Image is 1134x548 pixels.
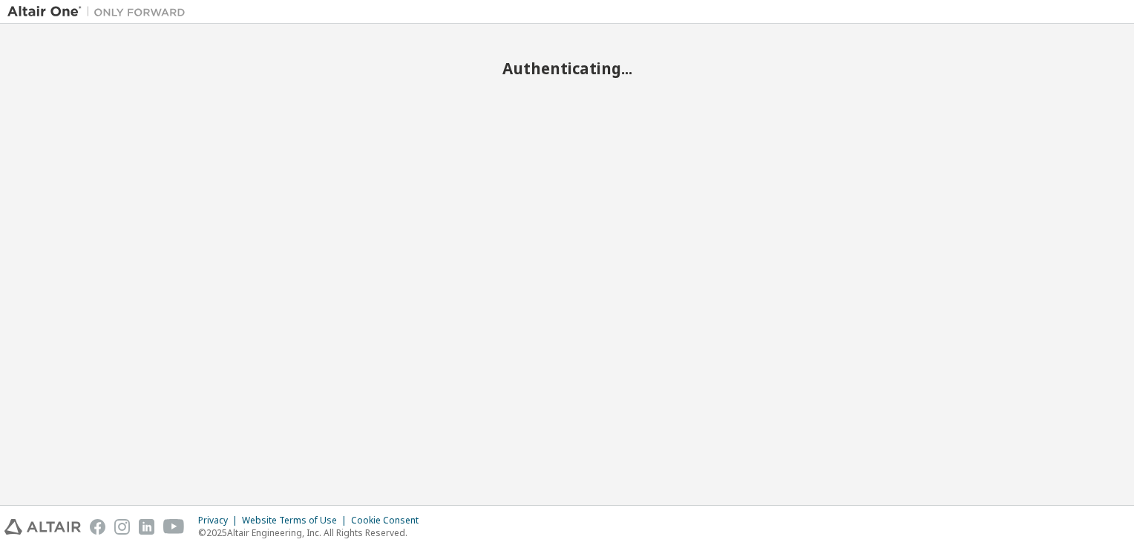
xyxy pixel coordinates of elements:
[351,515,427,526] div: Cookie Consent
[7,59,1127,78] h2: Authenticating...
[242,515,351,526] div: Website Terms of Use
[198,515,242,526] div: Privacy
[198,526,427,539] p: © 2025 Altair Engineering, Inc. All Rights Reserved.
[4,519,81,535] img: altair_logo.svg
[163,519,185,535] img: youtube.svg
[114,519,130,535] img: instagram.svg
[7,4,193,19] img: Altair One
[139,519,154,535] img: linkedin.svg
[90,519,105,535] img: facebook.svg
